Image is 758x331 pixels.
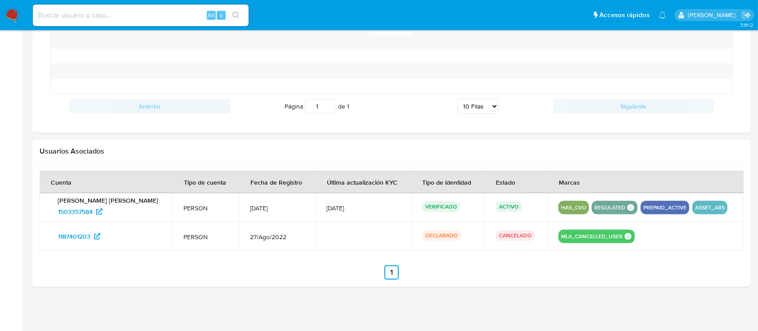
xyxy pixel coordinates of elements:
h2: Usuarios Asociados [40,147,744,156]
a: Salir [742,10,751,20]
a: Notificaciones [659,11,666,19]
span: Alt [208,11,215,19]
span: Accesos rápidos [599,10,650,20]
p: ezequiel.castrillon@mercadolibre.com [688,11,739,19]
span: 3.161.2 [740,21,754,28]
span: s [220,11,223,19]
button: search-icon [227,9,245,22]
input: Buscar usuario o caso... [33,9,249,21]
